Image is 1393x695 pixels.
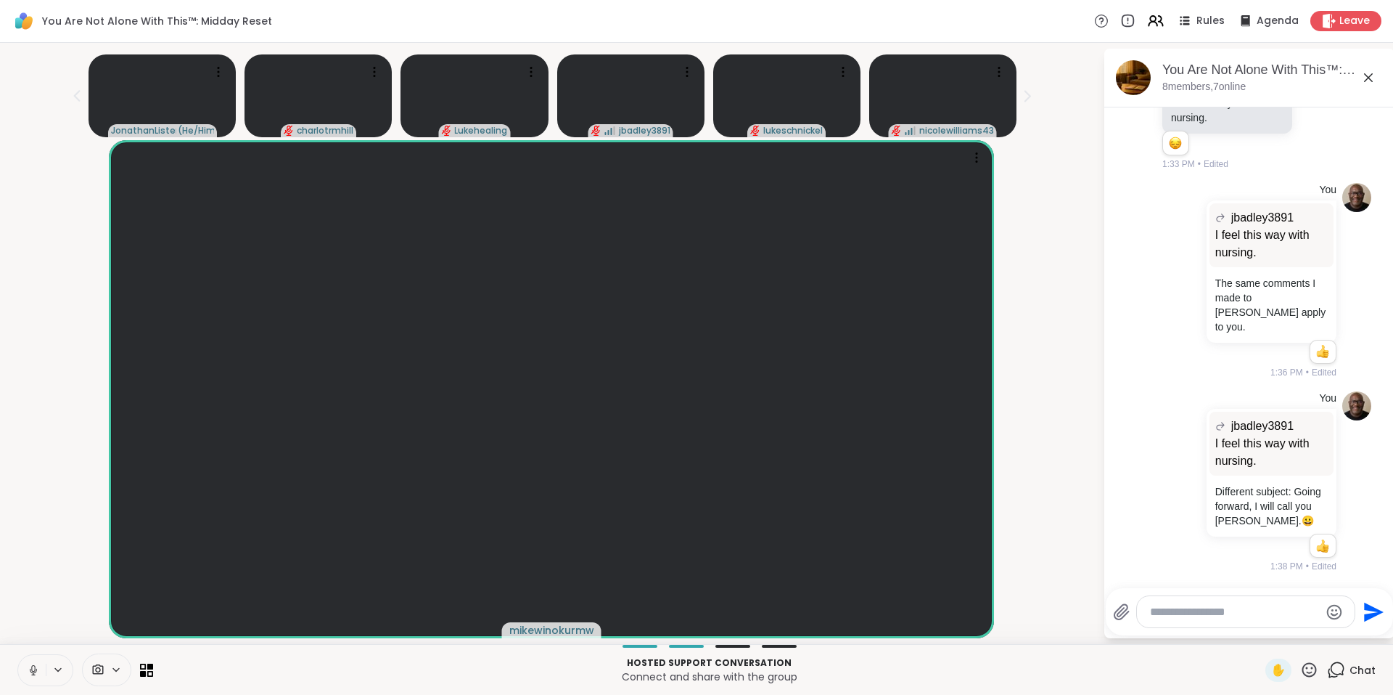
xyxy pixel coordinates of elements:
p: The same comments I made to [PERSON_NAME] apply to you. [1215,276,1328,334]
span: nicolewilliams43 [919,125,994,137]
span: audio-muted [441,126,451,136]
span: Leave [1339,14,1370,28]
span: JonathanListens [111,125,176,137]
span: audio-muted [284,126,294,136]
span: Lukehealing [454,125,507,137]
span: • [1306,366,1309,379]
textarea: Type your message [1150,605,1319,619]
span: • [1198,158,1201,171]
span: audio-muted [591,126,601,136]
span: jbadley3891 [619,125,670,137]
span: • [1306,560,1309,573]
img: https://sharewell-space-live.sfo3.digitaloceanspaces.com/user-generated/0e2c5150-e31e-4b6a-957d-4... [1342,183,1371,212]
button: Send [1355,596,1388,628]
span: Agenda [1257,14,1299,28]
span: audio-muted [750,126,760,136]
span: Edited [1204,158,1228,171]
p: Hosted support conversation [162,657,1257,670]
span: ( He/Him ) [178,125,214,137]
span: Edited [1312,366,1336,379]
span: charlotrmhill [297,125,353,137]
span: Edited [1312,560,1336,573]
p: I feel this way with nursing. [1171,96,1283,125]
span: 😀 [1302,515,1314,527]
div: Reaction list [1310,341,1336,364]
p: Different subject: Going forward, I will call you [PERSON_NAME]. [1215,484,1328,528]
button: Reactions: sad [1167,137,1183,149]
p: 8 members, 7 online [1162,80,1246,94]
h4: You [1319,183,1336,198]
span: You Are Not Alone With This™: Midday Reset [42,14,272,28]
p: Connect and share with the group [162,670,1257,684]
button: Reactions: like [1315,540,1330,552]
p: I feel this way with nursing. [1215,227,1328,261]
button: Emoji picker [1326,603,1343,621]
h4: You [1319,391,1336,406]
div: Reaction list [1310,535,1336,558]
span: ✋ [1271,662,1286,679]
div: Reaction list [1163,131,1188,155]
span: jbadley3891 [1231,418,1294,435]
img: You Are Not Alone With This™: Midday Reset, Oct 13 [1116,60,1151,95]
p: I feel this way with nursing. [1215,435,1328,470]
span: audio-muted [892,126,902,136]
button: Reactions: like [1315,346,1330,358]
span: jbadley3891 [1231,209,1294,227]
span: 1:38 PM [1270,560,1303,573]
span: lukeschnickel [763,125,823,137]
img: ShareWell Logomark [12,9,36,33]
span: 1:36 PM [1270,366,1303,379]
span: 1:33 PM [1162,158,1195,171]
img: https://sharewell-space-live.sfo3.digitaloceanspaces.com/user-generated/0e2c5150-e31e-4b6a-957d-4... [1342,391,1371,420]
span: mikewinokurmw [509,623,594,638]
div: You Are Not Alone With This™: Midday Reset, [DATE] [1162,61,1383,79]
span: Rules [1196,14,1225,28]
span: Chat [1349,663,1376,678]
